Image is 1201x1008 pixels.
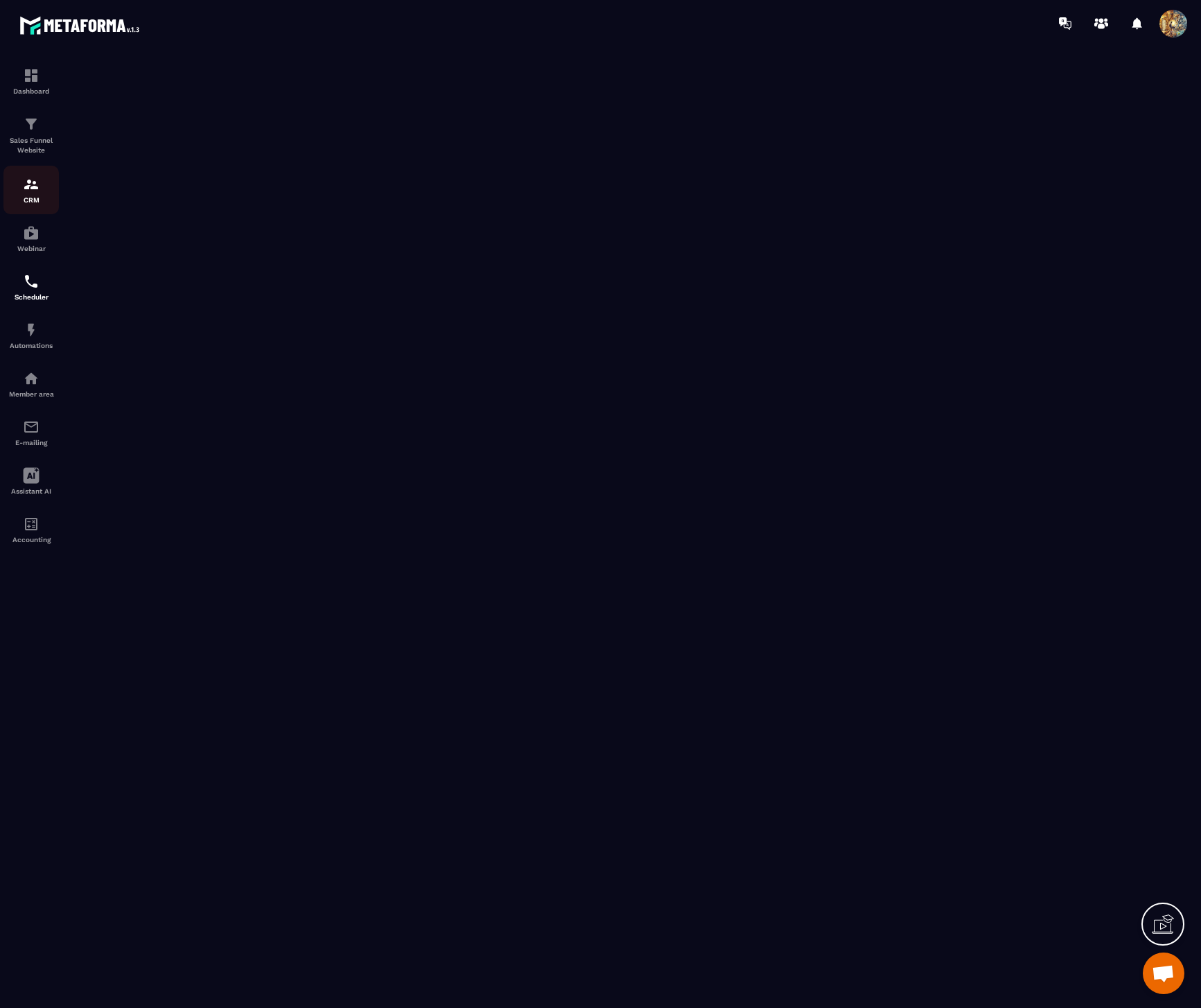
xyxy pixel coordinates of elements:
[3,342,59,349] p: Automations
[3,536,59,544] p: Accounting
[23,176,40,193] img: formation
[3,166,59,214] a: formationformationCRM
[3,293,59,301] p: Scheduler
[3,196,59,204] p: CRM
[3,390,59,398] p: Member area
[3,360,59,408] a: automationsautomationsMember area
[19,12,144,38] img: logo
[3,408,59,457] a: emailemailE-mailing
[23,322,40,338] img: automations
[23,67,40,84] img: formation
[3,87,59,95] p: Dashboard
[23,225,40,241] img: automations
[3,214,59,263] a: automationsautomationsWebinar
[3,487,59,495] p: Assistant AI
[23,419,40,435] img: email
[3,505,59,554] a: accountantaccountantAccounting
[3,245,59,252] p: Webinar
[23,370,40,387] img: automations
[23,273,40,290] img: scheduler
[3,457,59,505] a: Assistant AI
[3,105,59,166] a: formationformationSales Funnel Website
[23,516,40,532] img: accountant
[3,57,59,105] a: formationformationDashboard
[3,136,59,155] p: Sales Funnel Website
[1143,953,1184,994] div: Open chat
[3,311,59,360] a: automationsautomationsAutomations
[3,263,59,311] a: schedulerschedulerScheduler
[3,439,59,446] p: E-mailing
[23,116,40,132] img: formation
